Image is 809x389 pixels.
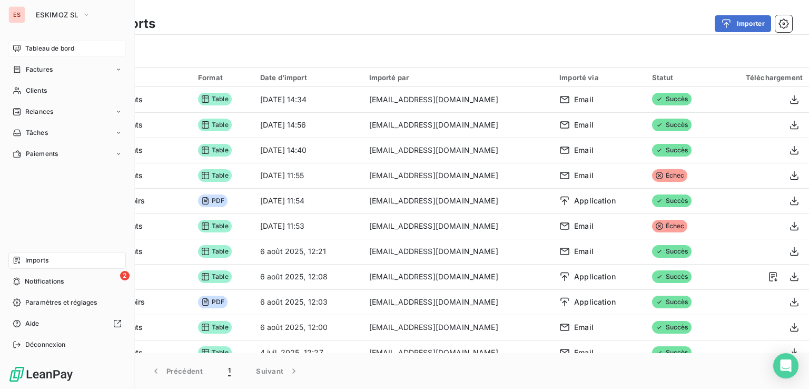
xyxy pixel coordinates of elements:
[198,144,232,157] span: Table
[574,347,594,358] span: Email
[363,138,554,163] td: [EMAIL_ADDRESS][DOMAIN_NAME]
[254,112,363,138] td: [DATE] 14:56
[198,321,232,334] span: Table
[363,264,554,289] td: [EMAIL_ADDRESS][DOMAIN_NAME]
[363,289,554,315] td: [EMAIL_ADDRESS][DOMAIN_NAME]
[254,138,363,163] td: [DATE] 14:40
[574,246,594,257] span: Email
[25,107,53,116] span: Relances
[198,73,248,82] div: Format
[254,289,363,315] td: 6 août 2025, 12:03
[652,245,692,258] span: Succès
[574,322,594,333] span: Email
[25,277,64,286] span: Notifications
[254,315,363,340] td: 6 août 2025, 12:00
[773,353,798,378] div: Open Intercom Messenger
[8,6,25,23] div: ES
[260,73,357,82] div: Date d’import
[363,340,554,365] td: [EMAIL_ADDRESS][DOMAIN_NAME]
[574,221,594,231] span: Email
[363,188,554,213] td: [EMAIL_ADDRESS][DOMAIN_NAME]
[363,163,554,188] td: [EMAIL_ADDRESS][DOMAIN_NAME]
[652,144,692,157] span: Succès
[26,65,53,74] span: Factures
[198,169,232,182] span: Table
[198,93,232,105] span: Table
[369,73,547,82] div: Importé par
[363,315,554,340] td: [EMAIL_ADDRESS][DOMAIN_NAME]
[138,360,215,382] button: Précédent
[36,11,78,19] span: ESKIMOZ SL
[652,169,688,182] span: Échec
[198,194,228,207] span: PDF
[25,298,97,307] span: Paramètres et réglages
[215,360,243,382] button: 1
[198,346,232,359] span: Table
[574,120,594,130] span: Email
[574,94,594,105] span: Email
[574,170,594,181] span: Email
[363,239,554,264] td: [EMAIL_ADDRESS][DOMAIN_NAME]
[25,44,74,53] span: Tableau de bord
[574,196,616,206] span: Application
[363,87,554,112] td: [EMAIL_ADDRESS][DOMAIN_NAME]
[25,256,48,265] span: Imports
[254,340,363,365] td: 4 juil. 2025, 12:27
[26,86,47,95] span: Clients
[652,93,692,105] span: Succès
[8,366,74,383] img: Logo LeanPay
[254,213,363,239] td: [DATE] 11:53
[25,340,66,349] span: Déconnexion
[363,112,554,138] td: [EMAIL_ADDRESS][DOMAIN_NAME]
[559,73,639,82] div: Importé via
[574,297,616,307] span: Application
[8,315,126,332] a: Aide
[652,321,692,334] span: Succès
[652,73,709,82] div: Statut
[715,15,771,32] button: Importer
[363,213,554,239] td: [EMAIL_ADDRESS][DOMAIN_NAME]
[254,239,363,264] td: 6 août 2025, 12:21
[652,220,688,232] span: Échec
[254,87,363,112] td: [DATE] 14:34
[26,149,58,159] span: Paiements
[198,270,232,283] span: Table
[254,188,363,213] td: [DATE] 11:54
[198,119,232,131] span: Table
[574,271,616,282] span: Application
[254,163,363,188] td: [DATE] 11:55
[25,319,40,328] span: Aide
[120,271,130,280] span: 2
[652,346,692,359] span: Succès
[254,264,363,289] td: 6 août 2025, 12:08
[228,366,231,376] span: 1
[652,194,692,207] span: Succès
[652,270,692,283] span: Succès
[243,360,312,382] button: Suivant
[722,73,803,82] div: Téléchargement
[652,296,692,308] span: Succès
[26,128,48,138] span: Tâches
[652,119,692,131] span: Succès
[198,245,232,258] span: Table
[198,220,232,232] span: Table
[198,296,228,308] span: PDF
[574,145,594,155] span: Email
